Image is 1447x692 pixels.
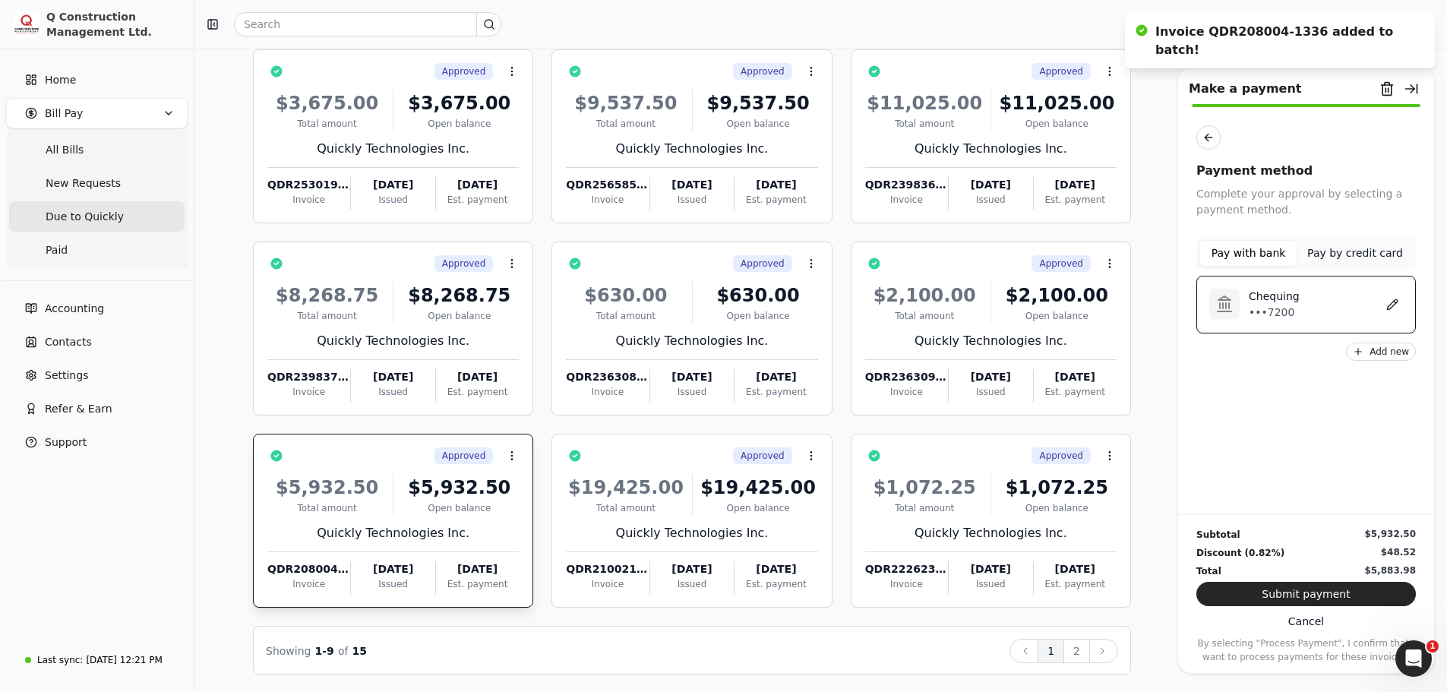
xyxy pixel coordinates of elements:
[1426,640,1439,653] span: 1
[46,242,68,258] span: Paid
[1196,162,1416,180] div: Payment method
[1196,609,1416,634] button: Cancel
[267,177,350,193] div: QDR253019-006
[1249,289,1300,305] p: Chequing
[735,385,817,399] div: Est. payment
[566,177,649,193] div: QDR256585-017
[267,524,519,542] div: Quickly Technologies Inc.
[436,577,519,591] div: Est. payment
[46,209,124,225] span: Due to Quickly
[436,369,519,385] div: [DATE]
[566,140,817,158] div: Quickly Technologies Inc.
[699,474,818,501] div: $19,425.00
[1381,545,1416,559] div: $48.52
[650,561,734,577] div: [DATE]
[650,385,734,399] div: Issued
[1034,369,1117,385] div: [DATE]
[566,117,685,131] div: Total amount
[6,646,188,674] a: Last sync:[DATE] 12:21 PM
[436,193,519,207] div: Est. payment
[1039,257,1083,270] span: Approved
[1196,564,1221,579] div: Total
[267,193,350,207] div: Invoice
[650,577,734,591] div: Issued
[267,332,519,350] div: Quickly Technologies Inc.
[6,293,188,324] a: Accounting
[949,193,1032,207] div: Issued
[1196,582,1416,606] button: Submit payment
[46,9,181,39] div: Q Construction Management Ltd.
[566,332,817,350] div: Quickly Technologies Inc.
[351,385,434,399] div: Issued
[6,327,188,357] a: Contacts
[37,653,83,667] div: Last sync:
[13,11,40,38] img: 3171ca1f-602b-4dfe-91f0-0ace091e1481.jpeg
[267,90,387,117] div: $3,675.00
[741,257,785,270] span: Approved
[997,474,1117,501] div: $1,072.25
[865,90,984,117] div: $11,025.00
[997,117,1117,131] div: Open balance
[267,577,350,591] div: Invoice
[865,524,1117,542] div: Quickly Technologies Inc.
[1189,80,1301,98] div: Make a payment
[1196,637,1416,664] p: By selecting "Process Payment", I confirm that I want to process payments for these invoices.
[865,193,948,207] div: Invoice
[267,561,350,577] div: QDR208004-1336
[699,501,818,515] div: Open balance
[1297,240,1413,267] button: Pay by credit card
[45,72,76,88] span: Home
[45,401,112,417] span: Refer & Earn
[400,90,519,117] div: $3,675.00
[566,90,685,117] div: $9,537.50
[6,98,188,128] button: Bill Pay
[566,524,817,542] div: Quickly Technologies Inc.
[1249,305,1300,321] p: •••7200
[735,577,817,591] div: Est. payment
[400,474,519,501] div: $5,932.50
[1034,577,1117,591] div: Est. payment
[566,501,685,515] div: Total amount
[997,282,1117,309] div: $2,100.00
[699,282,818,309] div: $630.00
[45,434,87,450] span: Support
[267,501,387,515] div: Total amount
[865,474,984,501] div: $1,072.25
[1063,639,1090,663] button: 2
[699,117,818,131] div: Open balance
[351,561,434,577] div: [DATE]
[46,142,84,158] span: All Bills
[741,449,785,463] span: Approved
[1038,639,1064,663] button: 1
[865,282,984,309] div: $2,100.00
[1196,186,1416,218] p: Complete your approval by selecting a payment method.
[9,201,185,232] a: Due to Quickly
[865,501,984,515] div: Total amount
[351,177,434,193] div: [DATE]
[436,385,519,399] div: Est. payment
[400,117,519,131] div: Open balance
[735,561,817,577] div: [DATE]
[6,360,188,390] a: Settings
[1034,561,1117,577] div: [DATE]
[949,385,1032,399] div: Issued
[735,369,817,385] div: [DATE]
[267,369,350,385] div: QDR239837-15-1
[566,193,649,207] div: Invoice
[735,193,817,207] div: Est. payment
[650,369,734,385] div: [DATE]
[650,193,734,207] div: Issued
[1199,240,1297,267] button: Pay with bank
[351,193,434,207] div: Issued
[338,645,349,657] span: of
[351,369,434,385] div: [DATE]
[566,309,685,323] div: Total amount
[9,168,185,198] a: New Requests
[267,474,387,501] div: $5,932.50
[442,257,486,270] span: Approved
[865,332,1117,350] div: Quickly Technologies Inc.
[267,385,350,399] div: Invoice
[1395,640,1432,677] iframe: Intercom live chat
[1196,527,1240,542] div: Subtotal
[436,177,519,193] div: [DATE]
